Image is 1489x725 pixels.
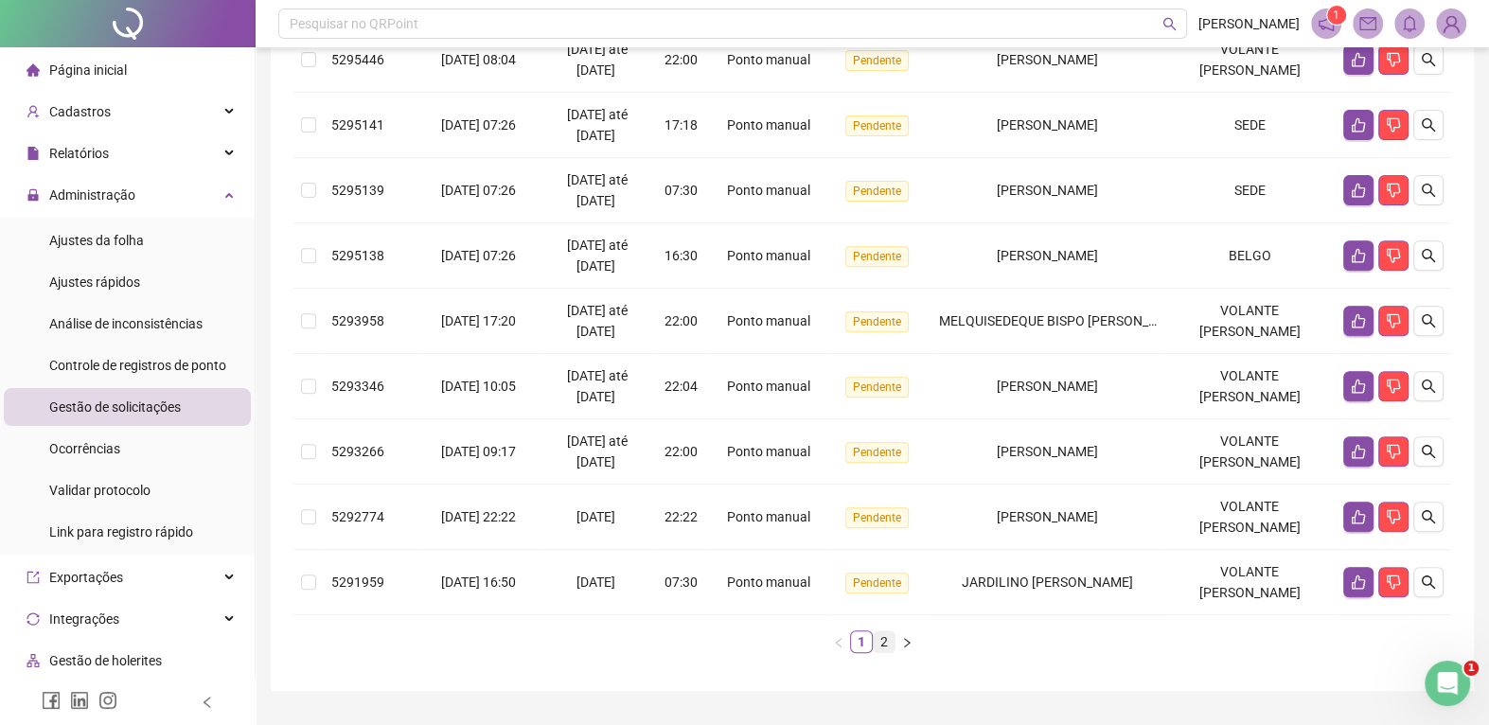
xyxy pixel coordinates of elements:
span: dislike [1386,248,1401,263]
td: VOLANTE [PERSON_NAME] [1164,419,1336,485]
span: Pendente [845,246,909,267]
span: 5295141 [331,117,384,133]
span: dislike [1386,509,1401,524]
span: Ponto manual [727,313,810,328]
span: like [1351,509,1366,524]
span: dislike [1386,444,1401,459]
span: search [1421,444,1436,459]
span: like [1351,117,1366,133]
span: 5293346 [331,379,384,394]
a: 1 [851,631,872,652]
span: notification [1318,15,1335,32]
span: [DATE] até [DATE] [567,172,628,208]
span: Ponto manual [727,248,810,263]
span: Ponto manual [727,509,810,524]
span: lock [27,188,40,202]
span: MELQUISEDEQUE BISPO [PERSON_NAME] [939,313,1189,328]
span: [DATE] 09:17 [441,444,516,459]
span: 5292774 [331,509,384,524]
span: [DATE] 07:26 [441,183,516,198]
span: Link para registro rápido [49,524,193,539]
span: export [27,571,40,584]
span: [PERSON_NAME] [997,248,1098,263]
span: Pendente [845,442,909,463]
span: [PERSON_NAME] [997,117,1098,133]
span: Ajustes da folha [49,233,144,248]
span: like [1351,183,1366,198]
span: Ponto manual [727,183,810,198]
span: search [1421,52,1436,67]
span: Pendente [845,377,909,398]
span: Ponto manual [727,52,810,67]
td: VOLANTE [PERSON_NAME] [1164,289,1336,354]
span: search [1421,117,1436,133]
span: Validar protocolo [49,483,151,498]
button: left [827,630,850,653]
span: like [1351,379,1366,394]
span: dislike [1386,575,1401,590]
td: BELGO [1164,223,1336,289]
span: Exportações [49,570,123,585]
span: [DATE] 08:04 [441,52,516,67]
span: Pendente [845,507,909,528]
span: search [1421,575,1436,590]
span: 5291959 [331,575,384,590]
span: 17:18 [665,117,698,133]
span: [DATE] até [DATE] [567,303,628,339]
span: Análise de inconsistências [49,316,203,331]
span: 5293958 [331,313,384,328]
span: [PERSON_NAME] [997,52,1098,67]
span: 22:04 [665,379,698,394]
span: dislike [1386,313,1401,328]
span: dislike [1386,183,1401,198]
span: search [1421,248,1436,263]
span: [DATE] 10:05 [441,379,516,394]
span: 22:00 [665,444,698,459]
sup: 1 [1327,6,1346,25]
span: [DATE] até [DATE] [567,238,628,274]
td: VOLANTE [PERSON_NAME] [1164,485,1336,550]
span: Ponto manual [727,379,810,394]
span: search [1162,17,1177,31]
li: 1 [850,630,873,653]
span: like [1351,444,1366,459]
span: [PERSON_NAME] [997,509,1098,524]
span: Pendente [845,311,909,332]
span: [DATE] 07:26 [441,248,516,263]
span: JARDILINO [PERSON_NAME] [962,575,1133,590]
span: 5295446 [331,52,384,67]
td: VOLANTE [PERSON_NAME] [1164,550,1336,615]
td: VOLANTE [PERSON_NAME] [1164,27,1336,93]
span: like [1351,52,1366,67]
span: apartment [27,654,40,667]
span: 1 [1333,9,1339,22]
span: Gestão de solicitações [49,399,181,415]
span: instagram [98,691,117,710]
span: Cadastros [49,104,111,119]
span: Ajustes rápidos [49,274,140,290]
span: Ocorrências [49,441,120,456]
span: [DATE] [576,575,615,590]
span: like [1351,575,1366,590]
span: sync [27,612,40,626]
iframe: Intercom live chat [1425,661,1470,706]
span: search [1421,313,1436,328]
span: Controle de registros de ponto [49,358,226,373]
span: [DATE] até [DATE] [567,107,628,143]
span: Pendente [845,573,909,593]
a: 2 [874,631,895,652]
span: 22:00 [665,313,698,328]
button: right [895,630,918,653]
span: [PERSON_NAME] [1198,13,1300,34]
span: [PERSON_NAME] [997,379,1098,394]
span: left [201,696,214,709]
li: Próxima página [895,630,918,653]
span: search [1421,509,1436,524]
span: dislike [1386,379,1401,394]
span: dislike [1386,52,1401,67]
span: search [1421,379,1436,394]
span: user-add [27,105,40,118]
span: [PERSON_NAME] [997,444,1098,459]
span: [DATE] até [DATE] [567,433,628,469]
span: 5293266 [331,444,384,459]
